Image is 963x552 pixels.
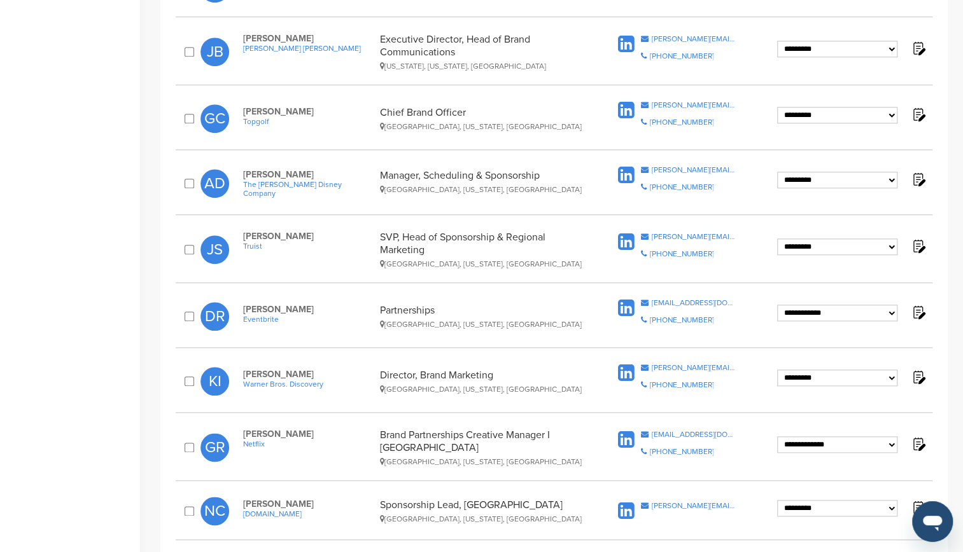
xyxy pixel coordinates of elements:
div: [EMAIL_ADDRESS][DOMAIN_NAME] [651,299,736,307]
span: KI [200,367,229,396]
span: [PERSON_NAME] [243,429,373,439]
div: [GEOGRAPHIC_DATA], [US_STATE], [GEOGRAPHIC_DATA] [380,457,584,466]
div: Director, Brand Marketing [380,369,584,394]
span: JB [200,38,229,66]
div: [PHONE_NUMBER] [649,52,713,60]
div: [PHONE_NUMBER] [649,250,713,258]
div: SVP, Head of Sponsorship & Regional Marketing [380,231,584,268]
span: [PERSON_NAME] [243,231,373,242]
img: Notes [910,436,926,452]
span: GC [200,104,229,133]
div: [GEOGRAPHIC_DATA], [US_STATE], [GEOGRAPHIC_DATA] [380,320,584,329]
a: Eventbrite [243,315,373,324]
img: Notes [910,369,926,385]
div: [PERSON_NAME][EMAIL_ADDRESS][PERSON_NAME][DOMAIN_NAME] [651,233,736,240]
div: [PHONE_NUMBER] [649,183,713,191]
span: [PERSON_NAME] [243,499,373,509]
div: Executive Director, Head of Brand Communications [380,33,584,71]
div: [PERSON_NAME][EMAIL_ADDRESS][PERSON_NAME][DOMAIN_NAME] [651,502,736,509]
span: AD [200,169,229,198]
div: Manager, Scheduling & Sponsorship [380,169,584,198]
img: Notes [910,171,926,187]
img: Notes [910,40,926,56]
span: [PERSON_NAME] [243,33,373,44]
span: [PERSON_NAME] [243,169,373,180]
a: [DOMAIN_NAME] [243,509,373,518]
div: [PERSON_NAME][EMAIL_ADDRESS][PERSON_NAME][DOMAIN_NAME] [651,101,736,109]
a: [PERSON_NAME] [PERSON_NAME] [243,44,373,53]
img: Notes [910,499,926,515]
div: Sponsorship Lead, [GEOGRAPHIC_DATA] [380,499,584,523]
div: Brand Partnerships Creative Manager I [GEOGRAPHIC_DATA] [380,429,584,466]
div: [PHONE_NUMBER] [649,381,713,389]
a: Truist [243,242,373,251]
iframe: Button to launch messaging window [912,501,953,542]
span: JS [200,235,229,264]
img: Notes [910,106,926,122]
a: Warner Bros. Discovery [243,380,373,389]
span: [PERSON_NAME] [243,304,373,315]
div: [PHONE_NUMBER] [649,118,713,126]
div: [EMAIL_ADDRESS][DOMAIN_NAME] [651,431,736,438]
div: Partnerships [380,304,584,329]
div: [PHONE_NUMBER] [649,448,713,455]
div: [PERSON_NAME][EMAIL_ADDRESS][PERSON_NAME][DOMAIN_NAME] [651,166,736,174]
div: [GEOGRAPHIC_DATA], [US_STATE], [GEOGRAPHIC_DATA] [380,514,584,523]
span: NC [200,497,229,525]
div: [PERSON_NAME][EMAIL_ADDRESS][DOMAIN_NAME] [651,35,736,43]
a: Topgolf [243,117,373,126]
a: Netflix [243,439,373,448]
span: [PERSON_NAME] [243,106,373,117]
img: Notes [910,304,926,320]
div: [GEOGRAPHIC_DATA], [US_STATE], [GEOGRAPHIC_DATA] [380,385,584,394]
div: [PHONE_NUMBER] [649,316,713,324]
div: [GEOGRAPHIC_DATA], [US_STATE], [GEOGRAPHIC_DATA] [380,185,584,194]
a: The [PERSON_NAME] Disney Company [243,180,373,198]
span: [PERSON_NAME] [243,369,373,380]
img: Notes [910,238,926,254]
div: Chief Brand Officer [380,106,584,131]
span: DR [200,302,229,331]
div: [GEOGRAPHIC_DATA], [US_STATE], [GEOGRAPHIC_DATA] [380,259,584,268]
div: [PERSON_NAME][EMAIL_ADDRESS][DOMAIN_NAME] [651,364,736,371]
div: [GEOGRAPHIC_DATA], [US_STATE], [GEOGRAPHIC_DATA] [380,122,584,131]
div: [US_STATE], [US_STATE], [GEOGRAPHIC_DATA] [380,62,584,71]
span: GR [200,433,229,462]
